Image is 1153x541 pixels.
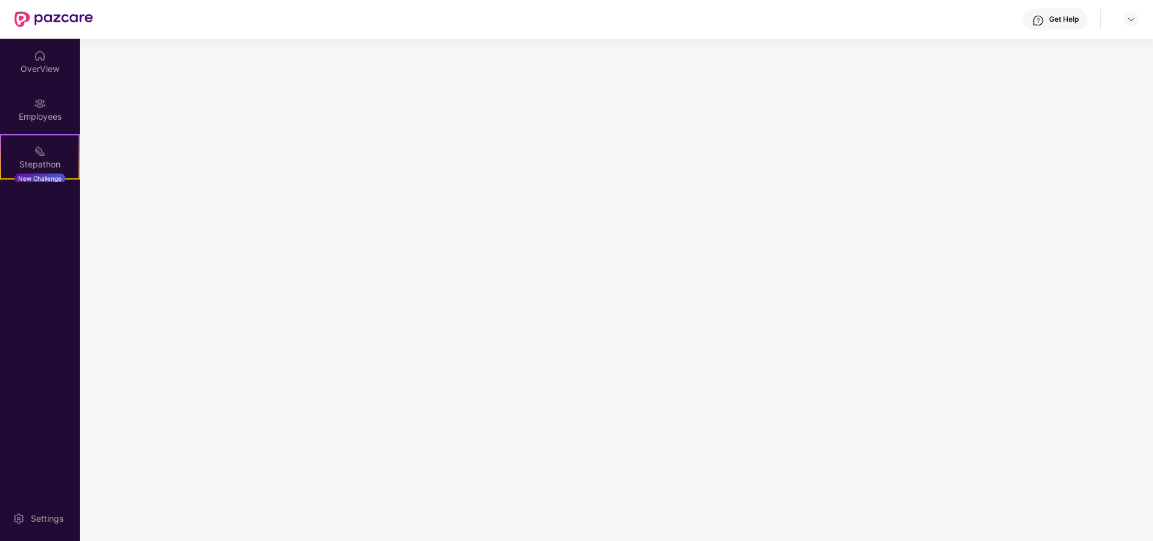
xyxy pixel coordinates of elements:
img: svg+xml;base64,PHN2ZyBpZD0iSGVscC0zMngzMiIgeG1sbnM9Imh0dHA6Ly93d3cudzMub3JnLzIwMDAvc3ZnIiB3aWR0aD... [1032,15,1044,27]
img: svg+xml;base64,PHN2ZyBpZD0iU2V0dGluZy0yMHgyMCIgeG1sbnM9Imh0dHA6Ly93d3cudzMub3JnLzIwMDAvc3ZnIiB3aW... [13,513,25,525]
div: New Challenge [15,173,65,183]
img: svg+xml;base64,PHN2ZyBpZD0iRW1wbG95ZWVzIiB4bWxucz0iaHR0cDovL3d3dy53My5vcmcvMjAwMC9zdmciIHdpZHRoPS... [34,97,46,109]
div: Stepathon [1,158,79,170]
img: svg+xml;base64,PHN2ZyB4bWxucz0iaHR0cDovL3d3dy53My5vcmcvMjAwMC9zdmciIHdpZHRoPSIyMSIgaGVpZ2h0PSIyMC... [34,145,46,157]
div: Settings [27,513,67,525]
img: svg+xml;base64,PHN2ZyBpZD0iSG9tZSIgeG1sbnM9Imh0dHA6Ly93d3cudzMub3JnLzIwMDAvc3ZnIiB3aWR0aD0iMjAiIG... [34,50,46,62]
div: Get Help [1049,15,1079,24]
img: New Pazcare Logo [15,11,93,27]
img: svg+xml;base64,PHN2ZyBpZD0iRHJvcGRvd24tMzJ4MzIiIHhtbG5zPSJodHRwOi8vd3d3LnczLm9yZy8yMDAwL3N2ZyIgd2... [1126,15,1136,24]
